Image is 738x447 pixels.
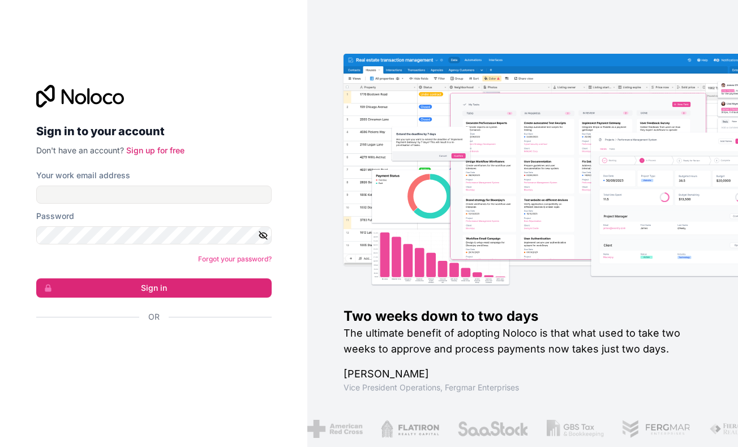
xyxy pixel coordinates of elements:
a: Forgot your password? [198,255,272,263]
img: /assets/gbstax-C-GtDUiK.png [546,420,604,438]
img: /assets/flatiron-C8eUkumj.png [380,420,439,438]
input: Password [36,226,272,244]
button: Sign in [36,278,272,298]
img: /assets/fergmar-CudnrXN5.png [622,420,691,438]
input: Email address [36,186,272,204]
h1: Two weeks down to two days [344,307,702,325]
img: /assets/saastock-C6Zbiodz.png [457,420,529,438]
span: Don't have an account? [36,145,124,155]
h2: The ultimate benefit of adopting Noloco is that what used to take two weeks to approve and proces... [344,325,702,357]
h2: Sign in to your account [36,121,272,141]
a: Sign up for free [126,145,184,155]
img: /assets/american-red-cross-BAupjrZR.png [307,420,362,438]
label: Your work email address [36,170,130,181]
h1: [PERSON_NAME] [344,366,702,382]
h1: Vice President Operations , Fergmar Enterprises [344,382,702,393]
label: Password [36,210,74,222]
span: Or [148,311,160,323]
iframe: Sign in with Google Button [31,335,268,360]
